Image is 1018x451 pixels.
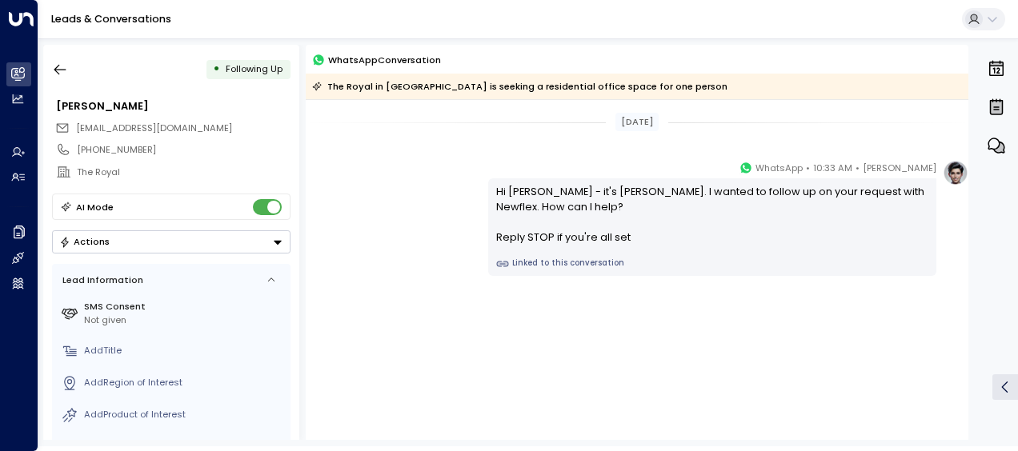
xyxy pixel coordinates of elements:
div: [PERSON_NAME] [56,98,290,114]
div: AI Mode [76,199,114,215]
a: Linked to this conversation [496,257,929,270]
div: Hi [PERSON_NAME] - it's [PERSON_NAME]. I wanted to follow up on your request with Newflex. How ca... [496,184,929,245]
a: Leads & Conversations [51,12,171,26]
div: The Royal in [GEOGRAPHIC_DATA] is seeking a residential office space for one person [312,78,727,94]
span: colin.grant@rlf.org.uk [76,122,232,135]
div: The Royal [77,166,290,179]
div: AddRegion of Interest [84,376,285,389]
span: WhatsApp Conversation [328,53,441,67]
div: Button group with a nested menu [52,230,291,253]
span: 10:33 AM [813,160,852,176]
div: Actions [59,236,110,247]
div: AddTitle [84,344,285,357]
span: Following Up [226,62,283,75]
span: • [856,160,860,176]
div: • [213,58,220,81]
div: [DATE] [615,113,659,131]
label: SMS Consent [84,300,285,313]
span: [EMAIL_ADDRESS][DOMAIN_NAME] [76,122,232,134]
img: profile-logo.png [943,160,968,186]
span: • [806,160,810,176]
div: Lead Information [58,273,143,287]
span: [PERSON_NAME] [863,160,936,176]
div: AddProduct of Interest [84,408,285,421]
button: Actions [52,230,291,253]
div: [PHONE_NUMBER] [77,143,290,157]
div: Not given [84,313,285,327]
span: WhatsApp [755,160,803,176]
